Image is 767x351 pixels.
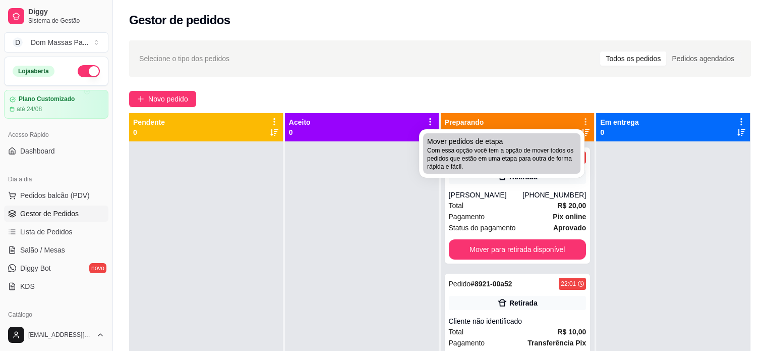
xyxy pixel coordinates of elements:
div: Cliente não identificado [449,316,586,326]
span: Pedidos balcão (PDV) [20,190,90,200]
span: Status do pagamento [449,222,516,233]
div: Todos os pedidos [600,52,666,66]
div: [PERSON_NAME] [449,190,523,200]
span: Lista de Pedidos [20,227,73,237]
span: Pagamento [449,337,485,348]
strong: # 8921-00a52 [470,280,512,288]
span: Mover pedidos de etapa [427,136,503,146]
p: 3 [445,127,484,137]
span: Com essa opção você tem a opção de mover todos os pedidos que estão em uma etapa para outra de fo... [427,146,576,171]
span: Pagamento [449,211,485,222]
div: Retirada [509,298,538,308]
span: Salão / Mesas [20,245,65,255]
strong: Pix online [553,213,586,221]
strong: aprovado [553,224,586,232]
button: Mover para retirada disponível [449,239,586,260]
button: Select a team [4,32,108,53]
span: plus [137,95,144,103]
article: até 24/08 [17,105,42,113]
p: Preparando [445,117,484,127]
div: Pedidos agendados [666,52,740,66]
span: Sistema de Gestão [28,17,104,25]
span: Dashboard [20,146,55,156]
div: Catálogo [4,307,108,323]
span: Total [449,326,464,337]
strong: R$ 20,00 [557,202,586,210]
span: Total [449,200,464,211]
p: Em entrega [600,117,638,127]
div: Loja aberta [13,66,54,77]
span: [EMAIL_ADDRESS][DOMAIN_NAME] [28,331,92,339]
span: D [13,37,23,47]
p: 0 [600,127,638,137]
article: Plano Customizado [19,95,75,103]
span: Gestor de Pedidos [20,209,79,219]
p: 0 [289,127,311,137]
span: Diggy Bot [20,263,51,273]
span: Pedido [449,280,471,288]
span: Selecione o tipo dos pedidos [139,53,229,64]
button: Alterar Status [78,65,100,77]
span: Novo pedido [148,93,188,105]
div: [PHONE_NUMBER] [522,190,586,200]
strong: Transferência Pix [527,339,586,347]
p: 0 [133,127,165,137]
span: Diggy [28,8,104,17]
strong: R$ 10,00 [557,328,586,336]
div: Dia a dia [4,171,108,187]
h2: Gestor de pedidos [129,12,230,28]
span: KDS [20,281,35,291]
div: 22:01 [561,280,576,288]
p: Aceito [289,117,311,127]
p: Pendente [133,117,165,127]
div: Acesso Rápido [4,127,108,143]
div: Dom Massas Pa ... [31,37,88,47]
